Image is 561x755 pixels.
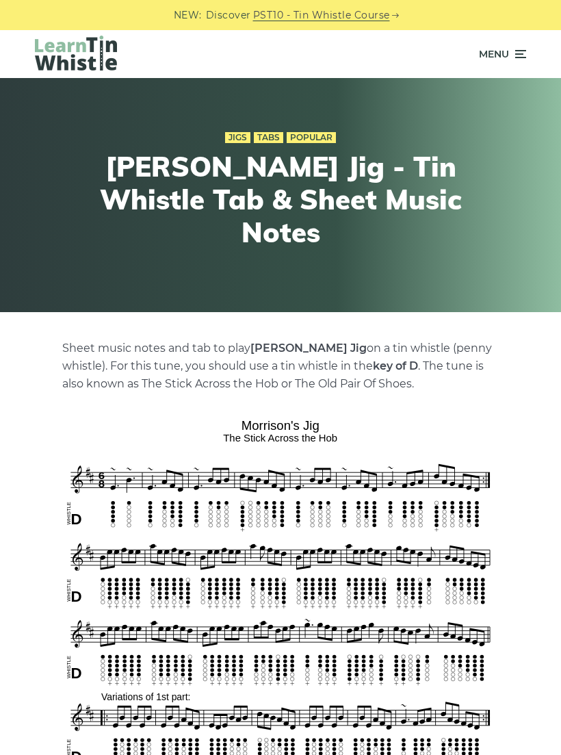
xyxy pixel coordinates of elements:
strong: [PERSON_NAME] Jig [250,342,367,355]
a: Tabs [254,132,283,143]
img: LearnTinWhistle.com [35,36,117,71]
h1: [PERSON_NAME] Jig - Tin Whistle Tab & Sheet Music Notes [96,150,465,248]
a: Jigs [225,132,250,143]
strong: key of D [373,359,418,372]
p: Sheet music notes and tab to play on a tin whistle (penny whistle). For this tune, you should use... [62,340,499,393]
span: Menu [479,37,509,71]
a: Popular [287,132,336,143]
